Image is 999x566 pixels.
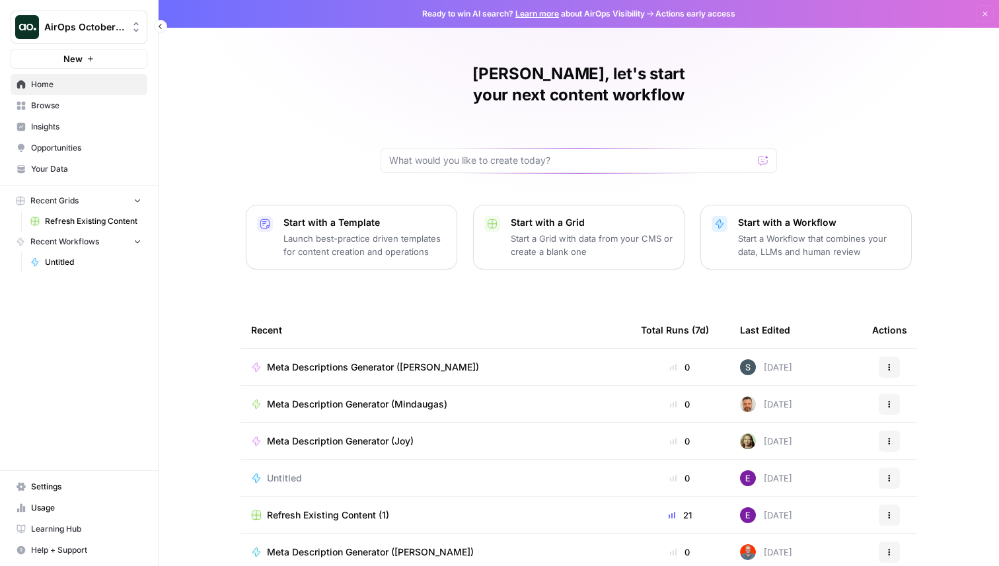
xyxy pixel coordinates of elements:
img: zjdftevh0hve695cz300xc39jhg1 [740,359,756,375]
div: [DATE] [740,507,792,523]
div: [DATE] [740,470,792,486]
span: Recent Grids [30,195,79,207]
span: Actions early access [655,8,735,20]
span: Meta Description Generator (Joy) [267,435,414,448]
button: Recent Grids [11,191,147,211]
p: Start with a Grid [511,216,673,229]
img: gqmxupyn0gu1kzaxlwz4zgnr1xjd [740,396,756,412]
a: Browse [11,95,147,116]
button: Start with a TemplateLaunch best-practice driven templates for content creation and operations [246,205,457,269]
a: Usage [11,497,147,518]
a: Untitled [24,252,147,273]
div: 0 [641,435,719,448]
a: Home [11,74,147,95]
input: What would you like to create today? [389,154,753,167]
a: Meta Description Generator ([PERSON_NAME]) [251,546,620,559]
div: [DATE] [740,433,792,449]
img: AirOps October Cohort Logo [15,15,39,39]
button: Start with a GridStart a Grid with data from your CMS or create a blank one [473,205,684,269]
span: Opportunities [31,142,141,154]
h1: [PERSON_NAME], let's start your next content workflow [381,63,777,106]
p: Start a Grid with data from your CMS or create a blank one [511,232,673,258]
span: Refresh Existing Content [45,215,141,227]
a: Refresh Existing Content (1) [251,509,620,522]
a: Opportunities [11,137,147,159]
a: Meta Descriptions Generator ([PERSON_NAME]) [251,361,620,374]
button: Workspace: AirOps October Cohort [11,11,147,44]
p: Start with a Workflow [738,216,901,229]
button: Start with a WorkflowStart a Workflow that combines your data, LLMs and human review [700,205,912,269]
span: Your Data [31,163,141,175]
button: New [11,49,147,69]
span: Settings [31,481,141,493]
div: Actions [872,312,907,348]
a: Learning Hub [11,518,147,540]
a: Meta Description Generator (Mindaugas) [251,398,620,411]
button: Help + Support [11,540,147,561]
div: [DATE] [740,544,792,560]
span: New [63,52,83,65]
span: Untitled [45,256,141,268]
div: Total Runs (7d) [641,312,709,348]
span: Meta Description Generator (Mindaugas) [267,398,447,411]
p: Start a Workflow that combines your data, LLMs and human review [738,232,901,258]
img: m1ljzm7mccxyy647ln49iuazs1du [740,433,756,449]
span: AirOps October Cohort [44,20,124,34]
div: 0 [641,472,719,485]
img: 43kfmuemi38zyoc4usdy4i9w48nn [740,470,756,486]
span: Meta Descriptions Generator ([PERSON_NAME]) [267,361,479,374]
a: Your Data [11,159,147,180]
span: Untitled [267,472,302,485]
span: Help + Support [31,544,141,556]
span: Browse [31,100,141,112]
div: [DATE] [740,359,792,375]
div: [DATE] [740,396,792,412]
a: Meta Description Generator (Joy) [251,435,620,448]
img: 43kfmuemi38zyoc4usdy4i9w48nn [740,507,756,523]
div: Last Edited [740,312,790,348]
p: Start with a Template [283,216,446,229]
div: 21 [641,509,719,522]
a: Refresh Existing Content [24,211,147,232]
span: Home [31,79,141,90]
a: Insights [11,116,147,137]
span: Meta Description Generator ([PERSON_NAME]) [267,546,474,559]
div: 0 [641,361,719,374]
div: 0 [641,546,719,559]
p: Launch best-practice driven templates for content creation and operations [283,232,446,258]
a: Settings [11,476,147,497]
span: Learning Hub [31,523,141,535]
a: Untitled [251,472,620,485]
span: Refresh Existing Content (1) [267,509,389,522]
a: Learn more [515,9,559,18]
span: Ready to win AI search? about AirOps Visibility [422,8,645,20]
span: Insights [31,121,141,133]
div: 0 [641,398,719,411]
span: Recent Workflows [30,236,99,248]
img: 698zlg3kfdwlkwrbrsgpwna4smrc [740,544,756,560]
button: Recent Workflows [11,232,147,252]
div: Recent [251,312,620,348]
span: Usage [31,502,141,514]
